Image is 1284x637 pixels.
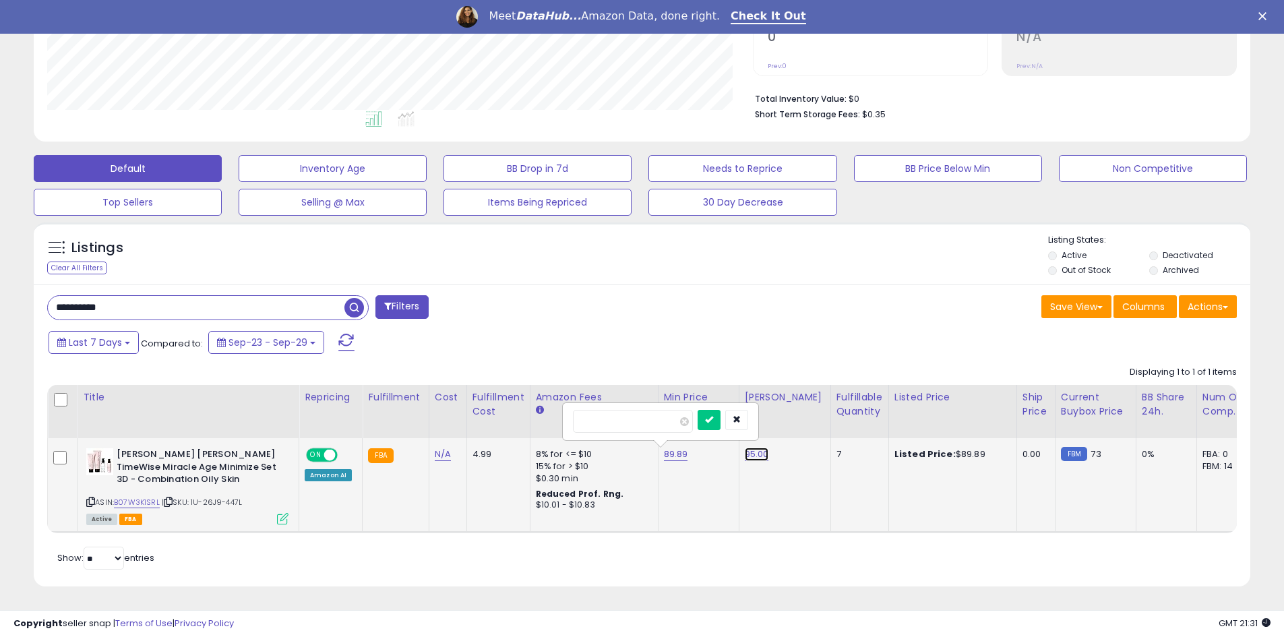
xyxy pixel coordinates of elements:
[1219,617,1271,630] span: 2025-10-7 21:31 GMT
[228,336,307,349] span: Sep-23 - Sep-29
[1130,366,1237,379] div: Displaying 1 to 1 of 1 items
[117,448,280,489] b: [PERSON_NAME] [PERSON_NAME] TimeWise Miracle Age Minimize Set 3D - Combination Oily Skin
[894,448,956,460] b: Listed Price:
[768,29,987,47] h2: 0
[536,488,624,499] b: Reduced Prof. Rng.
[13,617,63,630] strong: Copyright
[648,155,836,182] button: Needs to Reprice
[86,514,117,525] span: All listings currently available for purchase on Amazon
[1142,390,1191,419] div: BB Share 24h.
[862,108,886,121] span: $0.35
[1061,447,1087,461] small: FBM
[664,448,688,461] a: 89.89
[141,337,203,350] span: Compared to:
[162,497,242,508] span: | SKU: 1U-26J9-447L
[208,331,324,354] button: Sep-23 - Sep-29
[536,390,652,404] div: Amazon Fees
[755,109,860,120] b: Short Term Storage Fees:
[854,155,1042,182] button: BB Price Below Min
[1062,249,1087,261] label: Active
[1122,300,1165,313] span: Columns
[375,295,428,319] button: Filters
[536,404,544,417] small: Amazon Fees.
[34,189,222,216] button: Top Sellers
[435,448,451,461] a: N/A
[1061,390,1130,419] div: Current Buybox Price
[1163,249,1213,261] label: Deactivated
[71,239,123,257] h5: Listings
[1022,390,1049,419] div: Ship Price
[368,448,393,463] small: FBA
[1142,448,1186,460] div: 0%
[34,155,222,182] button: Default
[444,189,632,216] button: Items Being Repriced
[239,155,427,182] button: Inventory Age
[47,262,107,274] div: Clear All Filters
[57,551,154,564] span: Show: entries
[664,390,733,404] div: Min Price
[1062,264,1111,276] label: Out of Stock
[894,390,1011,404] div: Listed Price
[115,617,173,630] a: Terms of Use
[745,390,825,404] div: [PERSON_NAME]
[1041,295,1111,318] button: Save View
[536,448,648,460] div: 8% for <= $10
[305,469,352,481] div: Amazon AI
[86,448,288,523] div: ASIN:
[49,331,139,354] button: Last 7 Days
[536,473,648,485] div: $0.30 min
[119,514,142,525] span: FBA
[69,336,122,349] span: Last 7 Days
[368,390,423,404] div: Fulfillment
[1091,448,1101,460] span: 73
[489,9,720,23] div: Meet Amazon Data, done right.
[307,450,324,461] span: ON
[456,6,478,28] img: Profile image for Georgie
[336,450,357,461] span: OFF
[894,448,1006,460] div: $89.89
[86,448,113,475] img: 41f7+jaCleL._SL40_.jpg
[755,90,1227,106] li: $0
[239,189,427,216] button: Selling @ Max
[1258,12,1272,20] div: Close
[472,390,524,419] div: Fulfillment Cost
[1163,264,1199,276] label: Archived
[768,62,787,70] small: Prev: 0
[836,448,878,460] div: 7
[83,390,293,404] div: Title
[1022,448,1045,460] div: 0.00
[472,448,520,460] div: 4.99
[836,390,883,419] div: Fulfillable Quantity
[114,497,160,508] a: B07W3K1SRL
[435,390,461,404] div: Cost
[731,9,806,24] a: Check It Out
[1048,234,1250,247] p: Listing States:
[648,189,836,216] button: 30 Day Decrease
[1179,295,1237,318] button: Actions
[536,460,648,473] div: 15% for > $10
[516,9,581,22] i: DataHub...
[1059,155,1247,182] button: Non Competitive
[1113,295,1177,318] button: Columns
[755,93,847,104] b: Total Inventory Value:
[745,448,769,461] a: 95.00
[13,617,234,630] div: seller snap | |
[1202,390,1252,419] div: Num of Comp.
[1016,62,1043,70] small: Prev: N/A
[1202,448,1247,460] div: FBA: 0
[536,499,648,511] div: $10.01 - $10.83
[305,390,357,404] div: Repricing
[1016,29,1236,47] h2: N/A
[444,155,632,182] button: BB Drop in 7d
[175,617,234,630] a: Privacy Policy
[1202,460,1247,473] div: FBM: 14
